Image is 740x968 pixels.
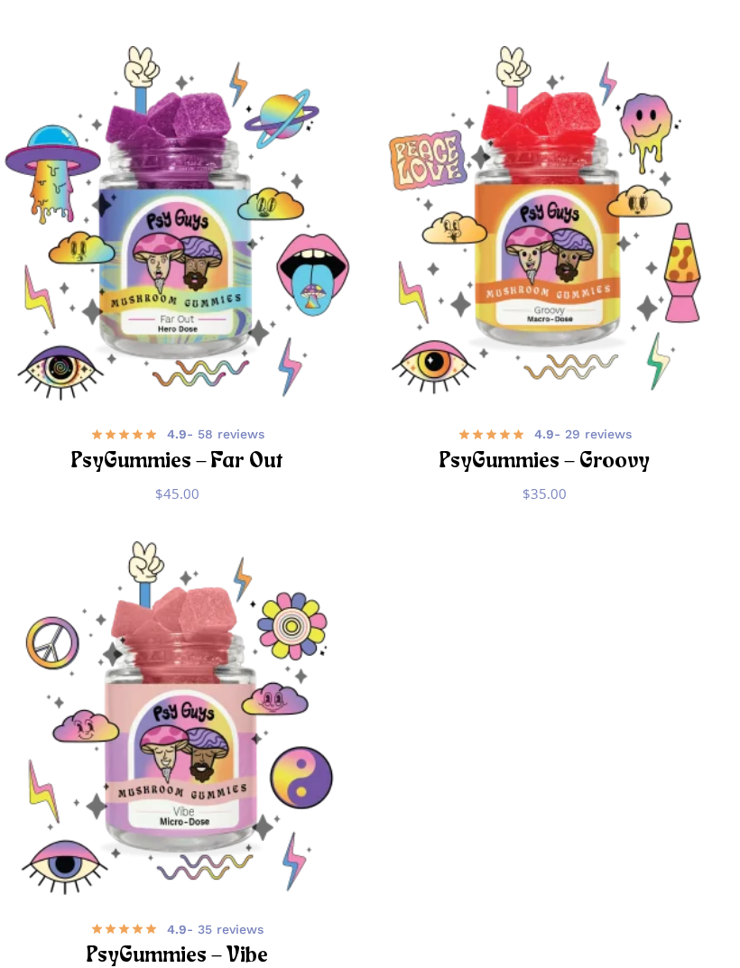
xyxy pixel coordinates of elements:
bdi: 35.00 [523,484,567,502]
bdi: 45.00 [155,484,199,502]
span: - 58 reviews [167,425,264,443]
a: PsyGummies - Groovy [368,46,723,401]
a: 4.9- 29 reviews PsyGummies – Groovy [391,423,700,471]
span: $ [155,484,163,502]
a: 4.9- 58 reviews PsyGummies – Far Out [23,423,332,471]
h2: PsyGummies – Groovy [391,446,700,479]
b: 4.9 [534,427,554,441]
span: $ [523,484,531,502]
a: 4.9- 35 reviews PsyGummies – Vibe [23,917,332,965]
span: - 35 reviews [167,920,264,938]
b: 4.9 [167,427,187,441]
h2: PsyGummies – Far Out [23,446,332,479]
b: 4.9 [167,922,187,936]
img: Psychedelic mushroom gummies jar with colorful designs. [368,46,723,401]
span: - 29 reviews [534,425,632,443]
